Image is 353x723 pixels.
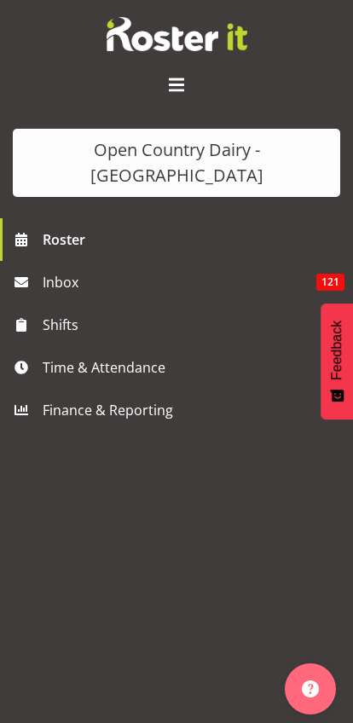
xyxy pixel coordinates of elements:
img: help-xxl-2.png [302,680,319,697]
span: Inbox [43,269,316,295]
div: Open Country Dairy - [GEOGRAPHIC_DATA] [30,137,323,188]
span: Finance & Reporting [43,397,319,423]
span: Shifts [43,312,319,338]
img: Rosterit website logo [107,17,247,51]
span: Feedback [329,321,344,380]
span: Time & Attendance [43,355,319,380]
button: Feedback - Show survey [321,304,353,419]
span: 121 [316,274,344,291]
span: Roster [43,227,344,252]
